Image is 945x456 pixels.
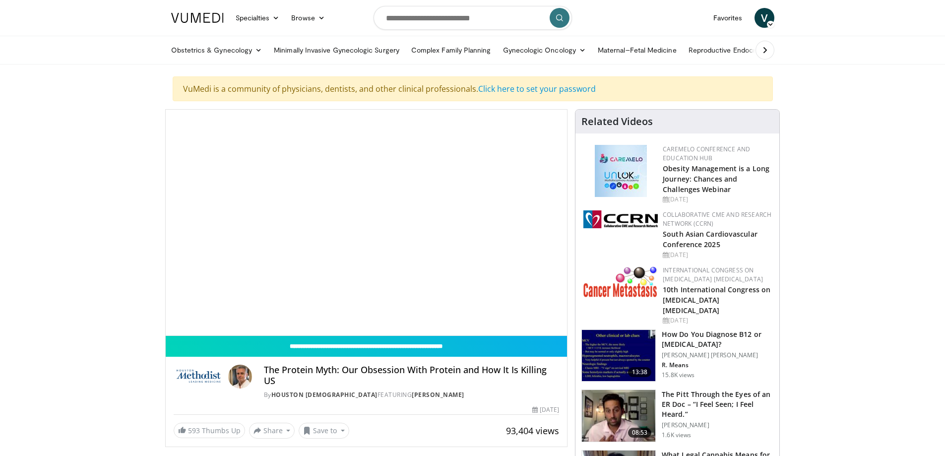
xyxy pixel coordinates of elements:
[478,83,596,94] a: Click here to set your password
[249,423,295,439] button: Share
[662,361,773,369] p: R. Means
[663,195,771,204] div: [DATE]
[628,367,652,377] span: 13:38
[663,316,771,325] div: [DATE]
[663,251,771,260] div: [DATE]
[663,210,771,228] a: Collaborative CME and Research Network (CCRN)
[662,371,694,379] p: 15.8K views
[374,6,572,30] input: Search topics, interventions
[165,40,268,60] a: Obstetrics & Gynecology
[628,428,652,438] span: 08:53
[755,8,774,28] a: V
[595,145,647,197] img: 45df64a9-a6de-482c-8a90-ada250f7980c.png.150x105_q85_autocrop_double_scale_upscale_version-0.2.jpg
[663,285,770,315] a: 10th International Congress on [MEDICAL_DATA] [MEDICAL_DATA]
[264,391,560,399] div: By FEATURING
[663,145,750,162] a: CaReMeLO Conference and Education Hub
[173,76,773,101] div: VuMedi is a community of physicians, dentists, and other clinical professionals.
[592,40,683,60] a: Maternal–Fetal Medicine
[583,210,658,228] img: a04ee3ba-8487-4636-b0fb-5e8d268f3737.png.150x105_q85_autocrop_double_scale_upscale_version-0.2.png
[662,329,773,349] h3: How Do You Diagnose B12 or [MEDICAL_DATA]?
[405,40,497,60] a: Complex Family Planning
[506,425,559,437] span: 93,404 views
[271,391,378,399] a: Houston [DEMOGRAPHIC_DATA]
[663,164,769,194] a: Obesity Management is a Long Journey: Chances and Challenges Webinar
[707,8,749,28] a: Favorites
[174,423,245,438] a: 593 Thumbs Up
[285,8,331,28] a: Browse
[583,266,658,297] img: 6ff8bc22-9509-4454-a4f8-ac79dd3b8976.png.150x105_q85_autocrop_double_scale_upscale_version-0.2.png
[188,426,200,435] span: 593
[581,329,773,382] a: 13:38 How Do You Diagnose B12 or [MEDICAL_DATA]? [PERSON_NAME] [PERSON_NAME] R. Means 15.8K views
[582,390,655,442] img: deacb99e-802d-4184-8862-86b5a16472a1.150x105_q85_crop-smart_upscale.jpg
[683,40,849,60] a: Reproductive Endocrinology & [MEDICAL_DATA]
[581,116,653,128] h4: Related Videos
[662,431,691,439] p: 1.6K views
[497,40,592,60] a: Gynecologic Oncology
[662,351,773,359] p: [PERSON_NAME] [PERSON_NAME]
[532,405,559,414] div: [DATE]
[663,266,763,283] a: International Congress on [MEDICAL_DATA] [MEDICAL_DATA]
[171,13,224,23] img: VuMedi Logo
[581,390,773,442] a: 08:53 The Pitt Through the Eyes of an ER Doc – “I Feel Seen; I Feel Heard.” [PERSON_NAME] 1.6K views
[582,330,655,382] img: 172d2151-0bab-4046-8dbc-7c25e5ef1d9f.150x105_q85_crop-smart_upscale.jpg
[174,365,224,389] img: Houston Methodist
[230,8,286,28] a: Specialties
[264,365,560,386] h4: The Protein Myth: Our Obsession With Protein and How It Is Killing US
[299,423,349,439] button: Save to
[166,110,567,336] video-js: Video Player
[663,229,757,249] a: South Asian Cardiovascular Conference 2025
[268,40,405,60] a: Minimally Invasive Gynecologic Surgery
[662,390,773,419] h3: The Pitt Through the Eyes of an ER Doc – “I Feel Seen; I Feel Heard.”
[228,365,252,389] img: Avatar
[412,391,464,399] a: [PERSON_NAME]
[662,421,773,429] p: [PERSON_NAME]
